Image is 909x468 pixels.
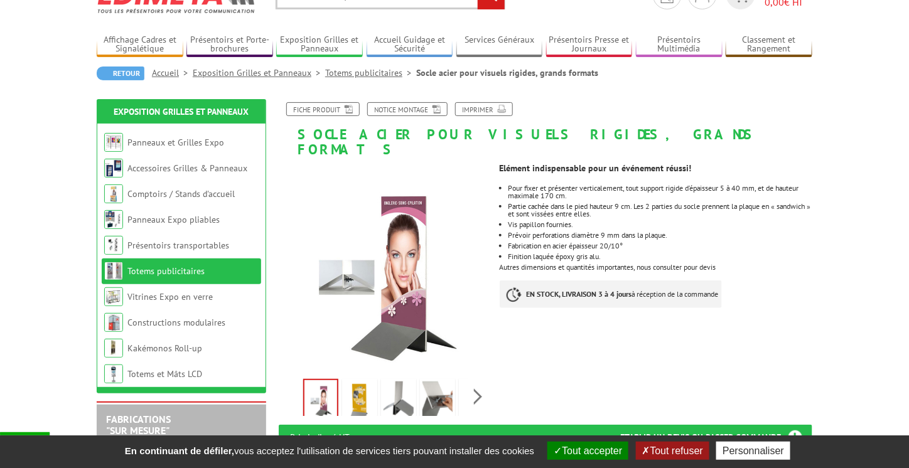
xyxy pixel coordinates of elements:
[127,317,225,328] a: Constructions modulaires
[104,210,123,229] img: Panneaux Expo pliables
[276,35,363,55] a: Exposition Grilles et Panneaux
[127,368,202,380] a: Totems et Mâts LCD
[104,184,123,203] img: Comptoirs / Stands d'accueil
[104,313,123,332] img: Constructions modulaires
[416,66,598,79] li: Socle acier pour visuels rigides, grands formats
[104,159,123,178] img: Accessoires Grilles & Panneaux
[286,102,360,116] a: Fiche produit
[546,35,633,55] a: Présentoirs Presse et Journaux
[472,386,484,407] span: Next
[508,203,812,218] li: Partie cachée dans le pied hauteur 9 cm. Les 2 parties du socle prennent la plaque en « sandwich ...
[726,35,812,55] a: Classement et Rangement
[636,35,723,55] a: Présentoirs Multimédia
[547,442,628,460] button: Tout accepter
[104,287,123,306] img: Vitrines Expo en verre
[367,35,453,55] a: Accueil Guidage et Sécurité
[508,253,812,260] li: Finition laquée époxy gris alu.
[269,102,822,157] h1: Socle acier pour visuels rigides, grands formats
[455,102,513,116] a: Imprimer
[127,343,202,354] a: Kakémonos Roll-up
[127,214,220,225] a: Panneaux Expo pliables
[127,162,247,174] a: Accessoires Grilles & Panneaux
[527,289,632,299] strong: EN STOCK, LIVRAISON 3 à 4 jours
[508,231,812,239] li: Prévoir perforations diamètre 9 mm dans la plaque.
[500,280,722,308] p: à réception de la commande
[508,242,812,250] li: Fabrication en acier épaisseur 20/10°
[345,381,375,420] img: 214425_214426_socle_complet_acier_visuels_rigides_grands_formats.jpg
[636,442,709,460] button: Tout refuser
[186,35,273,55] a: Présentoirs et Porte-brochures
[279,163,490,375] img: totems_publicitaires_214425.jpg
[325,67,416,78] a: Totems publicitaires
[104,364,123,383] img: Totems et Mâts LCD
[152,67,193,78] a: Accueil
[127,291,213,302] a: Vitrines Expo en verre
[620,425,812,450] h3: Etablir un devis ou passer commande
[367,102,448,116] a: Notice Montage
[456,35,543,55] a: Services Généraux
[114,106,249,117] a: Exposition Grilles et Panneaux
[193,67,325,78] a: Exposition Grilles et Panneaux
[304,380,337,419] img: totems_publicitaires_214425.jpg
[384,381,414,420] img: 214425_214426_socle_complet_acier_visuels_rigides_grands_formats_1.jpg
[119,445,541,456] span: vous acceptez l'utilisation de services tiers pouvant installer des cookies
[104,133,123,152] img: Panneaux et Grilles Expo
[104,262,123,280] img: Totems publicitaires
[461,381,492,420] img: 214425_214426_socle_complet_acier_visuels_rigides_grands_formats_3.jpg
[422,381,453,420] img: 214425_214426_socle_complet_acier_visuels_rigides_grands_formats_2.jpg
[104,236,123,255] img: Présentoirs transportables
[127,188,235,199] a: Comptoirs / Stands d'accueil
[290,425,350,450] p: Prix indiqué HT
[97,35,183,55] a: Affichage Cadres et Signalétique
[104,339,123,358] img: Kakémonos Roll-up
[127,240,229,251] a: Présentoirs transportables
[508,221,812,228] li: Vis papillon fournies.
[508,184,812,199] li: Pour fixer et présenter verticalement, tout support rigide d’épaisseur 5 à 40 mm, et de hauteur m...
[500,162,692,174] strong: Elément indispensable pour un événement réussi!
[97,66,144,80] a: Retour
[716,442,790,460] button: Personnaliser (fenêtre modale)
[500,157,822,321] div: Autres dimensions et quantités importantes, nous consulter pour devis
[127,265,205,277] a: Totems publicitaires
[127,137,224,148] a: Panneaux et Grilles Expo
